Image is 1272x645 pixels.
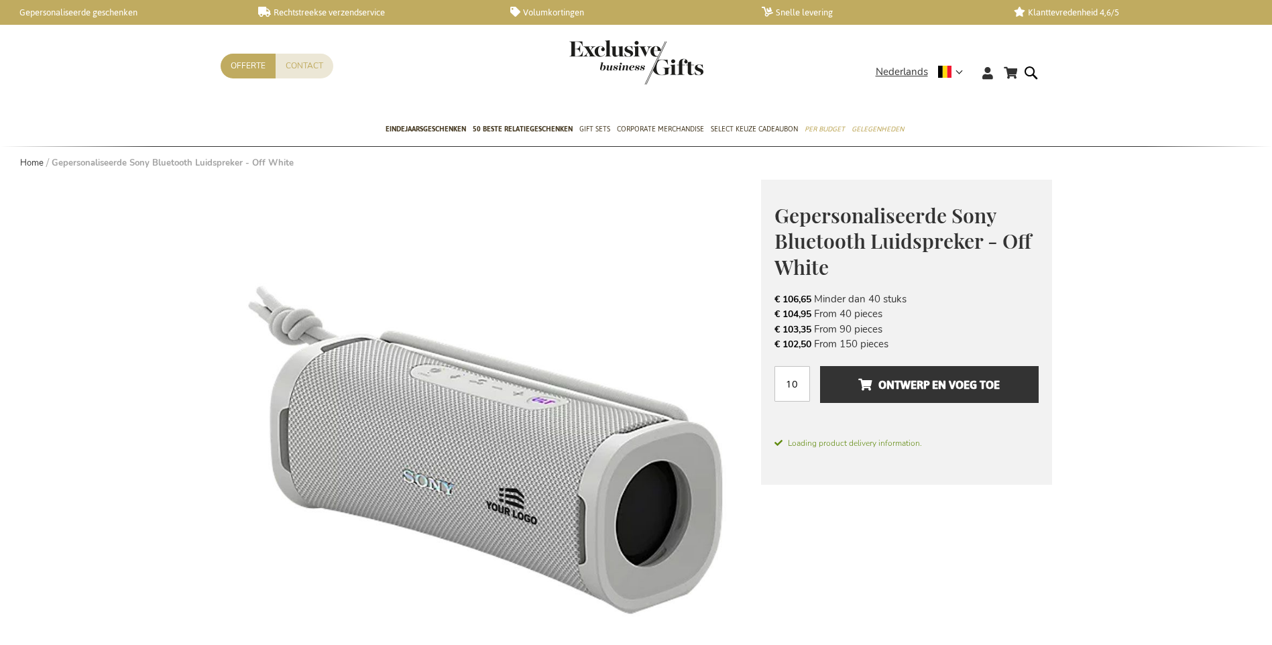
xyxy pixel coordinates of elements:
a: store logo [569,40,636,84]
li: Minder dan 40 stuks [774,292,1039,306]
span: Select Keuze Cadeaubon [711,122,798,136]
a: Gepersonaliseerde geschenken [7,7,237,18]
a: Offerte [221,54,276,78]
a: Contact [276,54,333,78]
span: Gift Sets [579,122,610,136]
li: From 90 pieces [774,322,1039,337]
span: € 106,65 [774,293,811,306]
span: Nederlands [876,64,928,80]
span: Corporate Merchandise [617,122,704,136]
img: Exclusive Business gifts logo [569,40,703,84]
a: Snelle levering [762,7,992,18]
strong: Gepersonaliseerde Sony Bluetooth Luidspreker - Off White [52,157,294,169]
button: Ontwerp en voeg toe [820,366,1038,403]
span: € 103,35 [774,323,811,336]
a: Klanttevredenheid 4,6/5 [1014,7,1244,18]
div: Nederlands [876,64,972,80]
a: Home [20,157,44,169]
a: Volumkortingen [510,7,740,18]
span: Gelegenheden [852,122,904,136]
span: Eindejaarsgeschenken [386,122,466,136]
span: Per Budget [805,122,845,136]
span: Gepersonaliseerde Sony Bluetooth Luidspreker - Off White [774,202,1031,280]
span: 50 beste relatiegeschenken [473,122,573,136]
span: Loading product delivery information. [774,437,1039,449]
span: Ontwerp en voeg toe [858,374,1000,396]
li: From 150 pieces [774,337,1039,351]
li: From 40 pieces [774,306,1039,321]
input: Aantal [774,366,810,402]
a: Rechtstreekse verzendservice [258,7,488,18]
span: € 104,95 [774,308,811,320]
span: € 102,50 [774,338,811,351]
